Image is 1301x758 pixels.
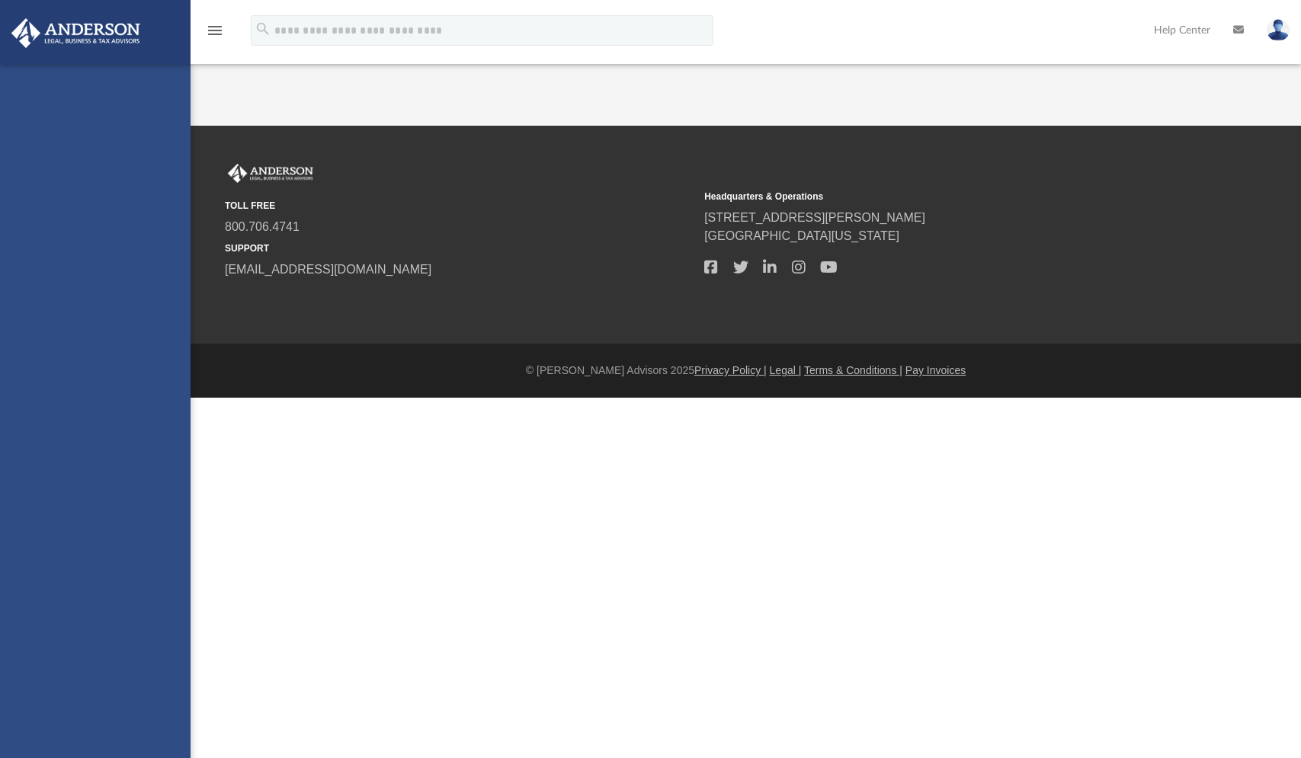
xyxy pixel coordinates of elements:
[225,199,694,213] small: TOLL FREE
[206,21,224,40] i: menu
[255,21,271,37] i: search
[225,164,316,184] img: Anderson Advisors Platinum Portal
[905,364,966,376] a: Pay Invoices
[1267,19,1290,41] img: User Pic
[694,364,767,376] a: Privacy Policy |
[225,220,300,233] a: 800.706.4741
[206,29,224,40] a: menu
[191,363,1301,379] div: © [PERSON_NAME] Advisors 2025
[225,241,694,255] small: SUPPORT
[770,364,802,376] a: Legal |
[7,18,145,48] img: Anderson Advisors Platinum Portal
[804,364,902,376] a: Terms & Conditions |
[704,190,1173,203] small: Headquarters & Operations
[704,211,925,224] a: [STREET_ADDRESS][PERSON_NAME]
[225,263,431,276] a: [EMAIL_ADDRESS][DOMAIN_NAME]
[704,229,899,242] a: [GEOGRAPHIC_DATA][US_STATE]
